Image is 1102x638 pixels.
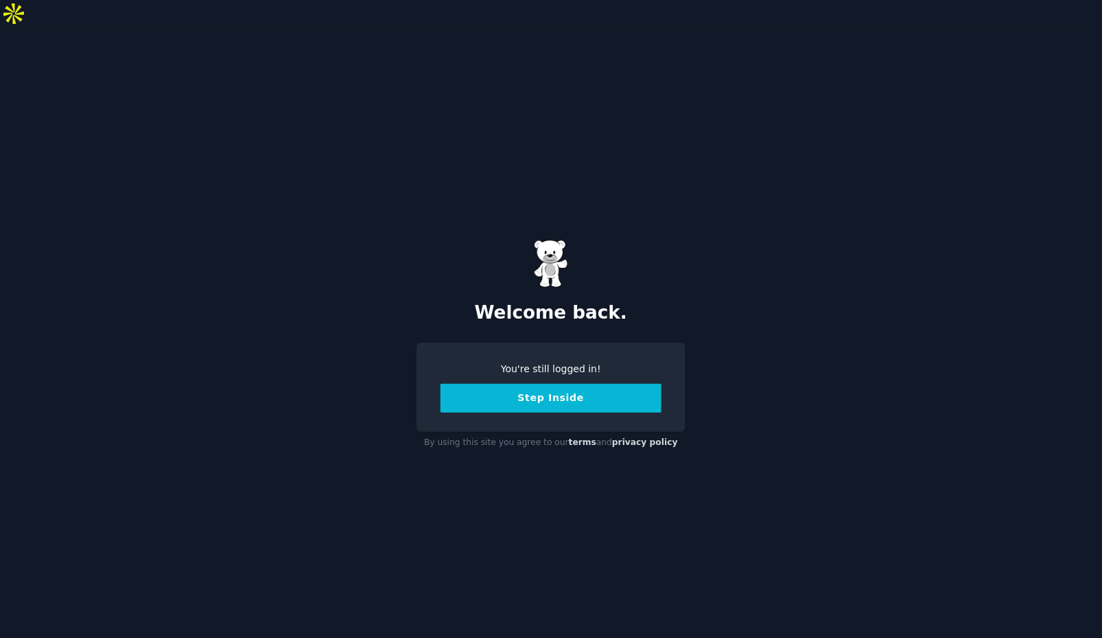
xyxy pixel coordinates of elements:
[417,302,685,324] h2: Welcome back.
[441,362,661,376] div: You're still logged in!
[417,432,685,454] div: By using this site you agree to our and
[441,384,661,413] button: Step Inside
[569,437,596,447] a: terms
[534,240,568,288] img: Gummy Bear
[441,392,661,403] a: Step Inside
[612,437,678,447] a: privacy policy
